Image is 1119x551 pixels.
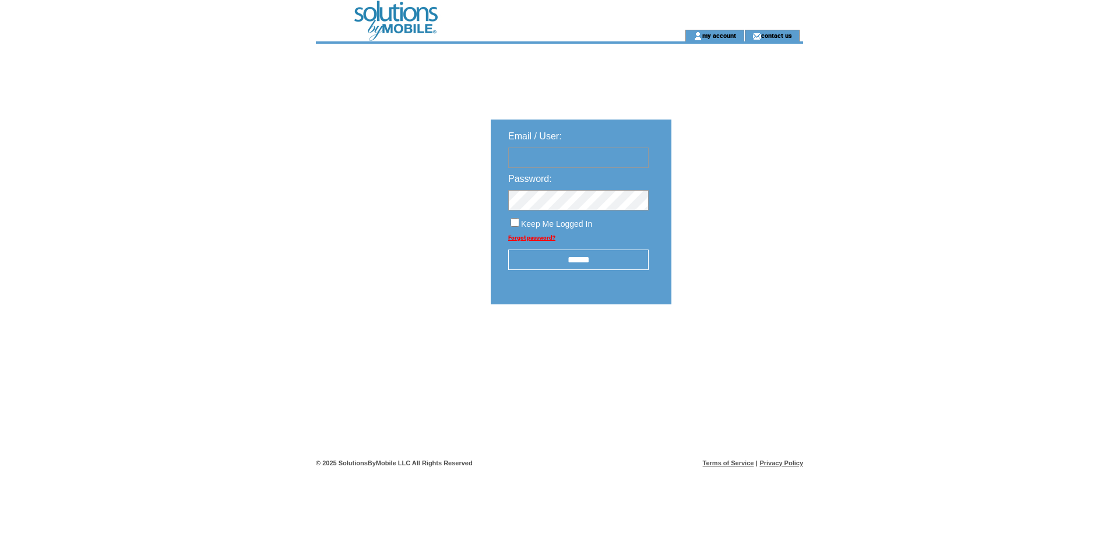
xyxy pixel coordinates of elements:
[508,131,562,141] span: Email / User:
[705,334,763,348] img: transparent.png;jsessionid=6235C8E9F512A590F6B1DB397BDC7620
[752,31,761,41] img: contact_us_icon.gif;jsessionid=6235C8E9F512A590F6B1DB397BDC7620
[316,459,473,466] span: © 2025 SolutionsByMobile LLC All Rights Reserved
[521,219,592,229] span: Keep Me Logged In
[756,459,758,466] span: |
[508,174,552,184] span: Password:
[703,459,754,466] a: Terms of Service
[759,459,803,466] a: Privacy Policy
[508,234,555,241] a: Forgot password?
[761,31,792,39] a: contact us
[694,31,702,41] img: account_icon.gif;jsessionid=6235C8E9F512A590F6B1DB397BDC7620
[702,31,736,39] a: my account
